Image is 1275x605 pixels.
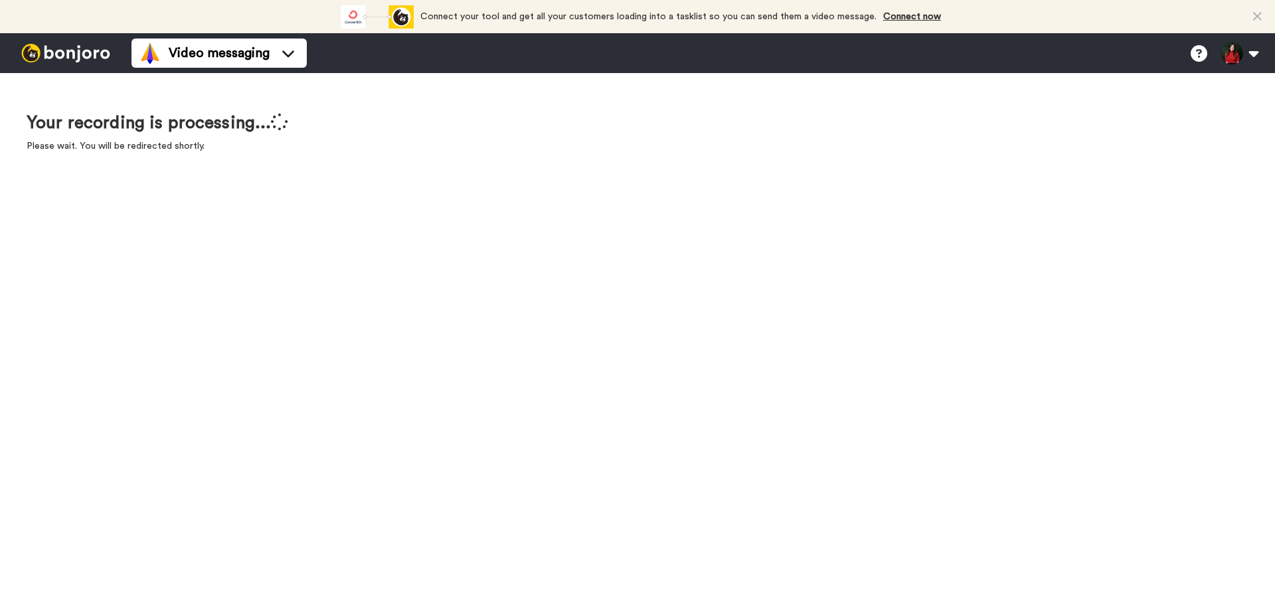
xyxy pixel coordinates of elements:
img: vm-color.svg [139,43,161,64]
p: Please wait. You will be redirected shortly. [27,139,288,153]
span: Video messaging [169,44,270,62]
img: bj-logo-header-white.svg [16,44,116,62]
div: animation [341,5,414,29]
span: Connect your tool and get all your customers loading into a tasklist so you can send them a video... [420,12,877,21]
a: Connect now [883,12,941,21]
h1: Your recording is processing... [27,113,288,133]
